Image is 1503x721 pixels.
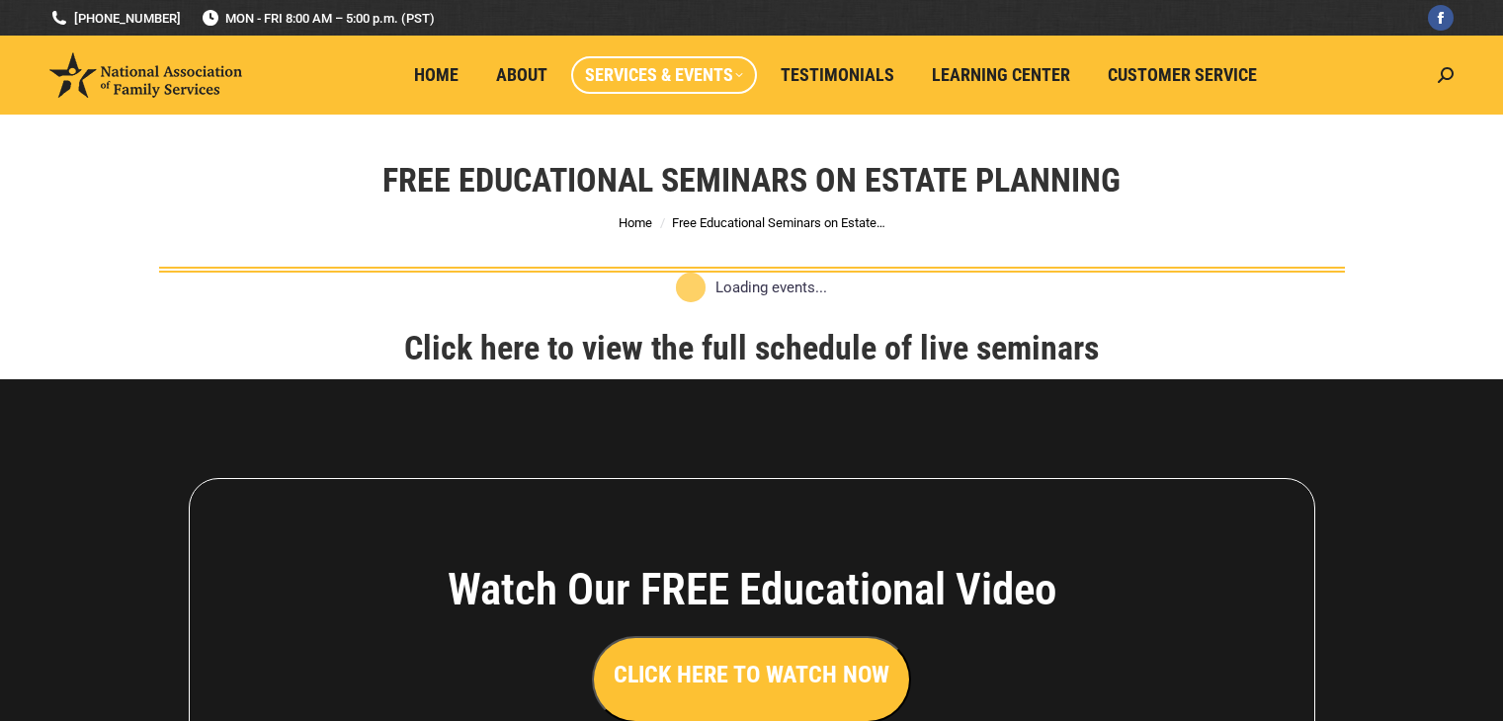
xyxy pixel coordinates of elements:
[482,56,561,94] a: About
[49,9,181,28] a: [PHONE_NUMBER]
[1428,5,1454,31] a: Facebook page opens in new window
[585,64,743,86] span: Services & Events
[338,563,1166,616] h4: Watch Our FREE Educational Video
[1108,64,1257,86] span: Customer Service
[400,56,472,94] a: Home
[767,56,908,94] a: Testimonials
[496,64,547,86] span: About
[201,9,435,28] span: MON - FRI 8:00 AM – 5:00 p.m. (PST)
[619,215,652,230] a: Home
[382,158,1121,201] h1: Free Educational Seminars on Estate Planning
[614,658,889,691] h3: CLICK HERE TO WATCH NOW
[592,666,911,686] a: CLICK HERE TO WATCH NOW
[414,64,459,86] span: Home
[781,64,894,86] span: Testimonials
[918,56,1084,94] a: Learning Center
[715,277,827,299] p: Loading events...
[1094,56,1271,94] a: Customer Service
[672,215,885,230] span: Free Educational Seminars on Estate…
[49,52,242,98] img: National Association of Family Services
[932,64,1070,86] span: Learning Center
[404,328,1099,367] a: Click here to view the full schedule of live seminars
